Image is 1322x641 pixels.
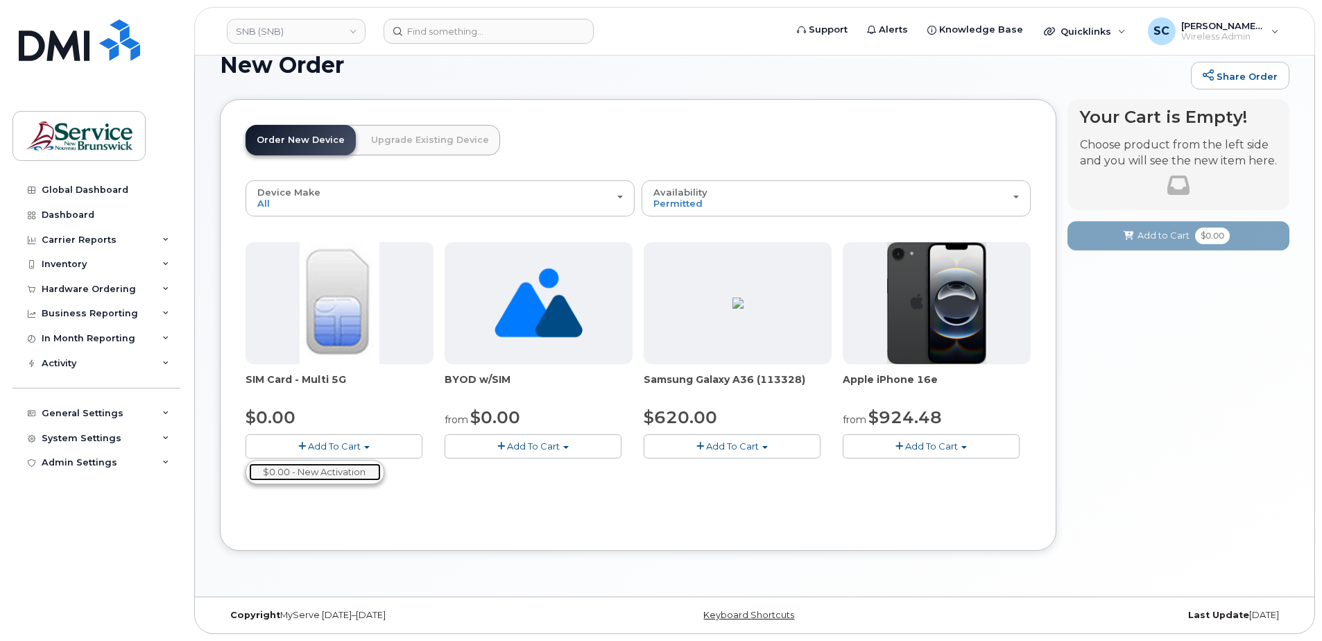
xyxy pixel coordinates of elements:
[1181,31,1264,42] span: Wireless Admin
[384,19,594,44] input: Find something...
[653,187,707,198] span: Availability
[809,23,848,37] span: Support
[939,23,1023,37] span: Knowledge Base
[1195,228,1230,244] span: $0.00
[706,441,759,452] span: Add To Cart
[1138,229,1190,242] span: Add to Cart
[246,180,635,216] button: Device Make All
[1191,62,1289,89] a: Share Order
[470,407,520,427] span: $0.00
[918,16,1033,44] a: Knowledge Base
[732,298,744,309] img: ED9FC9C2-4804-4D92-8A77-98887F1967E0.png
[246,434,422,459] button: Add To Cart
[887,242,987,364] img: iphone16e.png
[249,463,381,481] a: $0.00 - New Activation
[227,19,366,44] a: SNB (SNB)
[1080,137,1277,169] p: Choose product from the left side and you will see the new item here.
[230,610,280,620] strong: Copyright
[257,198,270,209] span: All
[360,125,500,155] a: Upgrade Existing Device
[445,373,633,400] div: BYOD w/SIM
[843,434,1020,459] button: Add To Cart
[220,53,1184,77] h1: New Order
[1181,20,1264,31] span: [PERSON_NAME] (SNB)
[787,16,857,44] a: Support
[1067,221,1289,250] button: Add to Cart $0.00
[1138,17,1289,45] div: Slipp, Cameron (SNB)
[843,373,1031,400] div: Apple iPhone 16e
[300,242,379,364] img: 00D627D4-43E9-49B7-A367-2C99342E128C.jpg
[246,125,356,155] a: Order New Device
[1034,17,1135,45] div: Quicklinks
[879,23,908,37] span: Alerts
[1153,23,1169,40] span: SC
[644,407,717,427] span: $620.00
[220,610,576,621] div: MyServe [DATE]–[DATE]
[308,441,361,452] span: Add To Cart
[495,242,583,364] img: no_image_found-2caef05468ed5679b831cfe6fc140e25e0c280774317ffc20a367ab7fd17291e.png
[843,413,866,426] small: from
[868,407,942,427] span: $924.48
[905,441,958,452] span: Add To Cart
[257,187,320,198] span: Device Make
[1080,108,1277,126] h4: Your Cart is Empty!
[246,407,295,427] span: $0.00
[933,610,1289,621] div: [DATE]
[445,413,468,426] small: from
[857,16,918,44] a: Alerts
[1061,26,1111,37] span: Quicklinks
[644,434,821,459] button: Add To Cart
[644,373,832,400] div: Samsung Galaxy A36 (113328)
[507,441,560,452] span: Add To Cart
[445,434,621,459] button: Add To Cart
[1188,610,1249,620] strong: Last Update
[703,610,794,620] a: Keyboard Shortcuts
[246,373,433,400] div: SIM Card - Multi 5G
[642,180,1031,216] button: Availability Permitted
[653,198,703,209] span: Permitted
